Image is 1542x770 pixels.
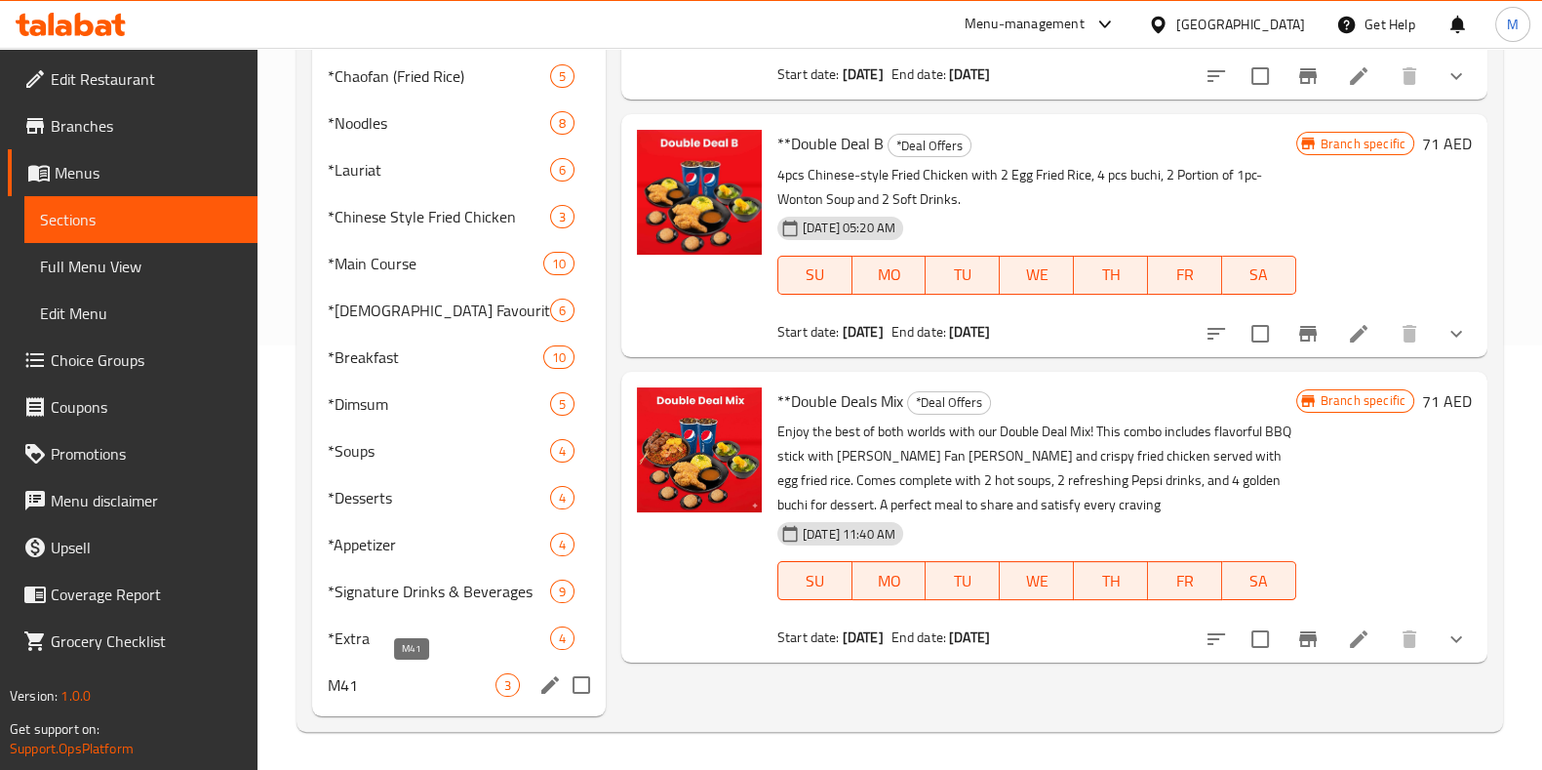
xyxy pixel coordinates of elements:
span: FR [1156,261,1214,289]
span: *Dimsum [328,392,550,416]
button: edit [535,670,565,700]
svg: Show Choices [1444,322,1468,345]
button: delete [1386,616,1433,663]
span: TU [933,261,992,289]
a: Promotions [8,430,257,477]
div: *Soups [328,439,550,463]
span: M [1507,14,1519,35]
span: WE [1008,567,1066,595]
button: delete [1386,310,1433,357]
span: 4 [551,489,573,507]
button: Branch-specific-item [1285,616,1331,663]
span: 5 [551,395,573,414]
div: *Noodles8 [312,100,606,146]
span: *Signature Drinks & Beverages [328,580,550,603]
button: sort-choices [1193,310,1240,357]
button: sort-choices [1193,53,1240,100]
span: Branch specific [1313,391,1413,410]
div: *Breakfast10 [312,334,606,381]
svg: Show Choices [1444,628,1468,651]
span: Select to update [1240,619,1281,660]
span: Version: [10,683,58,709]
span: Choice Groups [51,348,242,372]
span: *Desserts [328,486,550,509]
button: FR [1148,256,1222,295]
div: *Filipino Favourites [328,299,550,322]
span: MO [860,567,919,595]
div: items [550,205,574,228]
div: *Soups4 [312,427,606,474]
button: WE [1000,561,1074,600]
span: FR [1156,567,1214,595]
span: TH [1082,261,1140,289]
a: Branches [8,102,257,149]
div: *Extra4 [312,615,606,662]
button: SU [777,256,852,295]
h6: 71 AED [1422,387,1472,415]
a: Edit menu item [1347,628,1370,651]
button: sort-choices [1193,616,1240,663]
div: items [550,580,574,603]
span: 6 [551,302,573,320]
span: 1.0.0 [60,683,91,709]
button: Branch-specific-item [1285,310,1331,357]
a: Menus [8,149,257,196]
div: *Chinese Style Fried Chicken [328,205,550,228]
a: Edit Restaurant [8,56,257,102]
span: End date: [891,319,946,344]
h6: 71 AED [1422,130,1472,157]
span: End date: [891,625,946,650]
span: M41 [328,673,495,697]
div: items [550,392,574,416]
div: *Deal Offers [907,391,991,415]
span: [DATE] 11:40 AM [795,525,903,544]
div: *Desserts4 [312,474,606,521]
button: TH [1074,256,1148,295]
button: delete [1386,53,1433,100]
span: MO [860,261,919,289]
button: show more [1433,616,1480,663]
a: Upsell [8,524,257,571]
div: *[DEMOGRAPHIC_DATA] Favourites6 [312,287,606,334]
span: 6 [551,161,573,180]
span: *Noodles [328,111,550,135]
span: 10 [544,255,573,273]
div: [GEOGRAPHIC_DATA] [1176,14,1305,35]
span: Menu disclaimer [51,489,242,512]
b: [DATE] [949,625,990,650]
span: 4 [551,536,573,554]
button: SU [777,561,852,600]
div: *Chaofan (Fried Rice)5 [312,53,606,100]
span: 4 [551,629,573,648]
span: 3 [496,676,519,695]
a: Grocery Checklist [8,618,257,665]
span: SU [786,261,845,289]
span: Get support on: [10,716,99,742]
b: [DATE] [843,61,884,87]
b: [DATE] [949,61,990,87]
svg: Show Choices [1444,64,1468,88]
a: Coverage Report [8,571,257,618]
span: SA [1230,567,1288,595]
div: items [550,299,574,322]
img: **Double Deals Mix [637,387,762,512]
span: Branch specific [1313,135,1413,153]
button: FR [1148,561,1222,600]
span: Promotions [51,442,242,466]
span: End date: [891,61,946,87]
span: *Extra [328,627,550,650]
a: Choice Groups [8,337,257,384]
p: Enjoy the best of both worlds with our Double Deal Mix! This combo includes flavorful BBQ stick w... [777,420,1296,517]
div: items [550,627,574,650]
div: Menu-management [965,13,1085,36]
span: *Chaofan (Fried Rice) [328,64,550,88]
button: MO [852,561,927,600]
span: Menus [55,161,242,184]
div: items [550,111,574,135]
span: *Main Course [328,252,543,275]
div: *Appetizer4 [312,521,606,568]
a: Edit menu item [1347,64,1370,88]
